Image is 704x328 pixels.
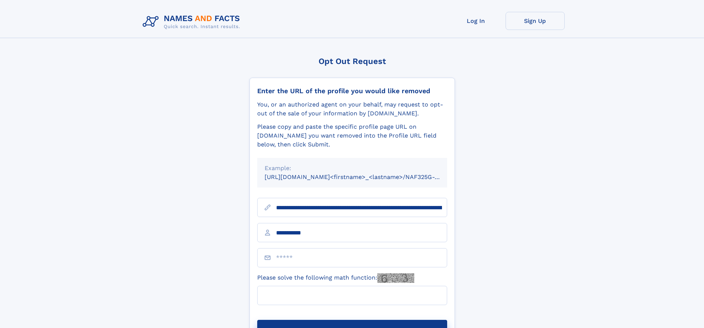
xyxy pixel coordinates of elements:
div: Opt Out Request [249,57,455,66]
img: Logo Names and Facts [140,12,246,32]
small: [URL][DOMAIN_NAME]<firstname>_<lastname>/NAF325G-xxxxxxxx [265,173,461,180]
a: Log In [446,12,506,30]
a: Sign Up [506,12,565,30]
div: Example: [265,164,440,173]
div: Enter the URL of the profile you would like removed [257,87,447,95]
label: Please solve the following math function: [257,273,414,283]
div: Please copy and paste the specific profile page URL on [DOMAIN_NAME] you want removed into the Pr... [257,122,447,149]
div: You, or an authorized agent on your behalf, may request to opt-out of the sale of your informatio... [257,100,447,118]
